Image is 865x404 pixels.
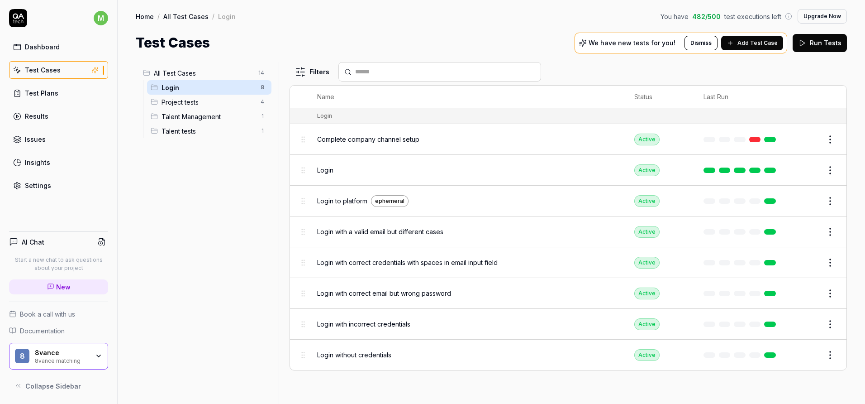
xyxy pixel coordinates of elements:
[634,164,660,176] div: Active
[35,349,89,357] div: 8vance
[9,326,108,336] a: Documentation
[634,195,660,207] div: Active
[625,86,694,108] th: Status
[317,165,333,175] span: Login
[136,12,154,21] a: Home
[692,12,721,21] span: 482 / 500
[9,84,108,102] a: Test Plans
[798,9,847,24] button: Upgrade Now
[317,135,419,144] span: Complete company channel setup
[9,377,108,395] button: Collapse Sidebar
[290,155,846,186] tr: LoginActive
[317,258,498,267] span: Login with correct credentials with spaces in email input field
[25,135,46,144] div: Issues
[290,216,846,247] tr: Login with a valid email but different casesActive
[22,237,44,247] h4: AI Chat
[157,12,160,21] div: /
[9,256,108,272] p: Start a new chat to ask questions about your project
[20,326,65,336] span: Documentation
[162,112,255,121] span: Talent Management
[20,309,75,319] span: Book a call with us
[290,124,846,155] tr: Complete company channel setupActive
[290,340,846,370] tr: Login without credentialsActive
[162,97,255,107] span: Project tests
[308,86,625,108] th: Name
[25,158,50,167] div: Insights
[9,279,108,294] a: New
[9,343,108,370] button: 88vance8vance matching
[9,309,108,319] a: Book a call with us
[317,319,410,329] span: Login with incorrect credentials
[317,289,451,298] span: Login with correct email but wrong password
[290,278,846,309] tr: Login with correct email but wrong passwordActive
[25,381,81,391] span: Collapse Sidebar
[163,12,209,21] a: All Test Cases
[255,67,268,78] span: 14
[147,95,271,109] div: Drag to reorderProject tests4
[257,96,268,107] span: 4
[634,318,660,330] div: Active
[661,12,689,21] span: You have
[290,247,846,278] tr: Login with correct credentials with spaces in email input fieldActive
[25,181,51,190] div: Settings
[721,36,783,50] button: Add Test Case
[793,34,847,52] button: Run Tests
[257,111,268,122] span: 1
[724,12,781,21] span: test executions left
[634,288,660,299] div: Active
[634,134,660,145] div: Active
[162,126,255,136] span: Talent tests
[94,9,108,27] button: m
[9,130,108,148] a: Issues
[589,40,675,46] p: We have new tests for you!
[94,11,108,25] span: m
[9,154,108,171] a: Insights
[684,36,718,50] button: Dismiss
[694,86,789,108] th: Last Run
[290,309,846,340] tr: Login with incorrect credentialsActive
[634,226,660,238] div: Active
[634,349,660,361] div: Active
[136,33,210,53] h1: Test Cases
[15,349,29,363] span: 8
[290,63,335,81] button: Filters
[218,12,236,21] div: Login
[257,125,268,136] span: 1
[212,12,214,21] div: /
[257,82,268,93] span: 8
[371,195,409,207] div: ephemeral
[25,88,58,98] div: Test Plans
[25,111,48,121] div: Results
[9,107,108,125] a: Results
[35,356,89,364] div: 8vance matching
[9,177,108,194] a: Settings
[317,350,391,360] span: Login without credentials
[162,83,255,92] span: Login
[317,196,367,206] span: Login to platform
[9,61,108,79] a: Test Cases
[9,38,108,56] a: Dashboard
[147,124,271,138] div: Drag to reorderTalent tests1
[147,80,271,95] div: Drag to reorderLogin8
[25,65,61,75] div: Test Cases
[154,68,253,78] span: All Test Cases
[737,39,778,47] span: Add Test Case
[317,112,332,120] div: Login
[25,42,60,52] div: Dashboard
[147,109,271,124] div: Drag to reorderTalent Management1
[56,282,71,292] span: New
[290,186,846,216] tr: Login to platformephemeralActive
[634,257,660,269] div: Active
[317,227,443,236] span: Login with a valid email but different cases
